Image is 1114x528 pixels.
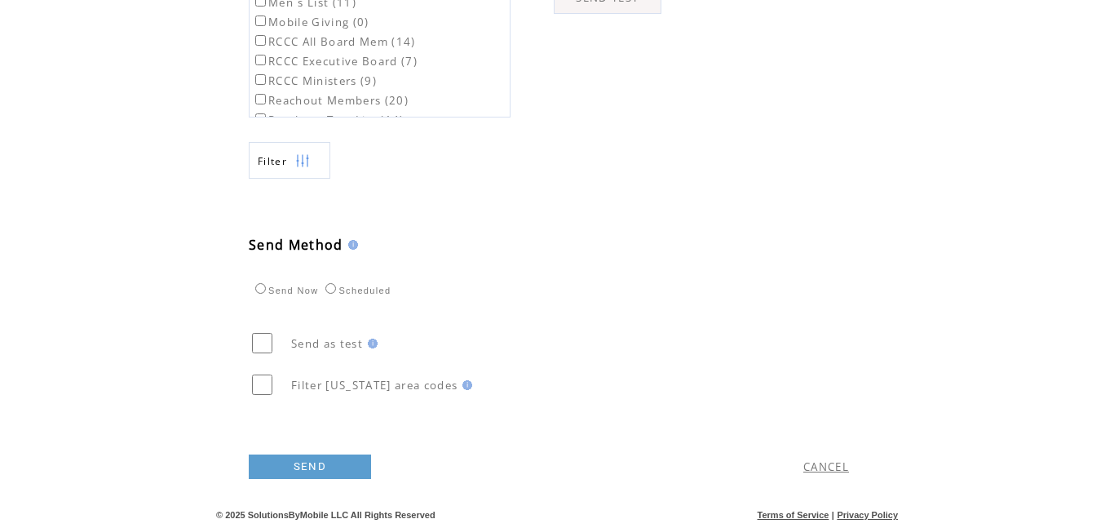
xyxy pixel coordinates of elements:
[252,93,409,108] label: Reachout Members (20)
[255,74,266,85] input: RCCC Ministers (9)
[758,510,829,520] a: Terms of Service
[255,55,266,65] input: RCCC Executive Board (7)
[837,510,898,520] a: Privacy Policy
[255,35,266,46] input: RCCC All Board Mem (14)
[291,336,363,351] span: Send as test
[321,286,391,295] label: Scheduled
[252,113,404,127] label: Reachout Test List (14)
[252,15,369,29] label: Mobile Giving (0)
[249,236,343,254] span: Send Method
[249,142,330,179] a: Filter
[343,240,358,250] img: help.gif
[363,339,378,348] img: help.gif
[255,94,266,104] input: Reachout Members (20)
[295,143,310,180] img: filters.png
[832,510,834,520] span: |
[325,283,336,294] input: Scheduled
[252,34,416,49] label: RCCC All Board Mem (14)
[255,16,266,26] input: Mobile Giving (0)
[216,510,435,520] span: © 2025 SolutionsByMobile LLC All Rights Reserved
[249,455,371,479] a: SEND
[252,54,418,69] label: RCCC Executive Board (7)
[255,113,266,124] input: Reachout Test List (14)
[252,73,377,88] label: RCCC Ministers (9)
[258,154,287,168] span: Show filters
[458,380,472,390] img: help.gif
[291,378,458,393] span: Filter [US_STATE] area codes
[803,459,849,474] a: CANCEL
[255,283,266,294] input: Send Now
[251,286,318,295] label: Send Now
